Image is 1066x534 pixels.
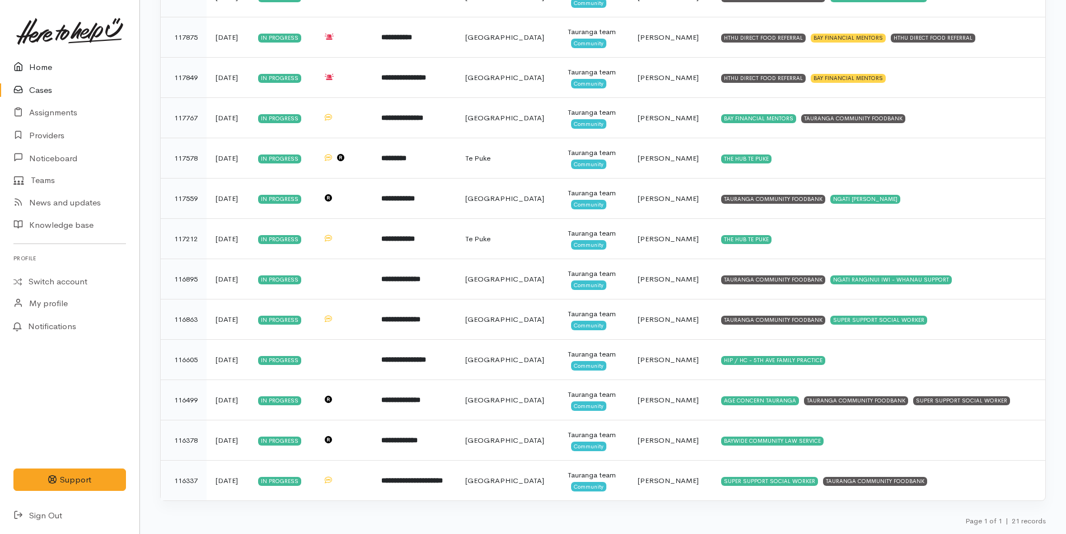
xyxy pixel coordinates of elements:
[571,321,606,330] span: Community
[258,356,301,365] div: In progress
[161,259,207,299] td: 116895
[571,361,606,370] span: Community
[638,234,699,243] span: [PERSON_NAME]
[207,259,249,299] td: [DATE]
[258,235,301,244] div: In progress
[465,274,544,284] span: [GEOGRAPHIC_DATA]
[161,420,207,461] td: 116378
[207,461,249,501] td: [DATE]
[258,437,301,446] div: In progress
[638,315,699,324] span: [PERSON_NAME]
[465,32,544,42] span: [GEOGRAPHIC_DATA]
[161,17,207,58] td: 117875
[207,299,249,340] td: [DATE]
[568,228,620,239] div: Tauranga team
[721,114,796,123] div: BAY FINANCIAL MENTORS
[207,179,249,219] td: [DATE]
[721,437,824,446] div: BAYWIDE COMMUNITY LAW SERVICE
[571,79,606,88] span: Community
[1006,516,1008,526] span: |
[571,39,606,48] span: Community
[207,98,249,138] td: [DATE]
[568,188,620,199] div: Tauranga team
[638,194,699,203] span: [PERSON_NAME]
[161,219,207,259] td: 117212
[638,476,699,485] span: [PERSON_NAME]
[721,477,818,486] div: SUPER SUPPORT SOCIAL WORKER
[207,17,249,58] td: [DATE]
[161,58,207,98] td: 117849
[830,316,927,325] div: SUPER SUPPORT SOCIAL WORKER
[207,138,249,179] td: [DATE]
[571,482,606,491] span: Community
[721,235,772,244] div: THE HUB TE PUKE
[571,442,606,451] span: Community
[571,200,606,209] span: Community
[161,179,207,219] td: 117559
[638,153,699,163] span: [PERSON_NAME]
[568,389,620,400] div: Tauranga team
[721,195,825,204] div: TAURANGA COMMUNITY FOODBANK
[811,34,886,43] div: BAY FINANCIAL MENTORS
[161,380,207,420] td: 116499
[721,396,799,405] div: AGE CONCERN TAURANGA
[568,67,620,78] div: Tauranga team
[465,73,544,82] span: [GEOGRAPHIC_DATA]
[207,420,249,461] td: [DATE]
[721,275,825,284] div: TAURANGA COMMUNITY FOODBANK
[721,34,806,43] div: HTHU DIRECT FOOD REFERRAL
[801,114,905,123] div: TAURANGA COMMUNITY FOODBANK
[258,74,301,83] div: In progress
[568,308,620,320] div: Tauranga team
[465,234,490,243] span: Te Puke
[638,113,699,123] span: [PERSON_NAME]
[568,268,620,279] div: Tauranga team
[638,73,699,82] span: [PERSON_NAME]
[638,395,699,405] span: [PERSON_NAME]
[465,153,490,163] span: Te Puke
[571,119,606,128] span: Community
[571,401,606,410] span: Community
[568,429,620,441] div: Tauranga team
[638,274,699,284] span: [PERSON_NAME]
[568,107,620,118] div: Tauranga team
[465,435,544,445] span: [GEOGRAPHIC_DATA]
[258,316,301,325] div: In progress
[161,461,207,501] td: 116337
[568,470,620,481] div: Tauranga team
[465,395,544,405] span: [GEOGRAPHIC_DATA]
[207,380,249,420] td: [DATE]
[811,74,886,83] div: BAY FINANCIAL MENTORS
[568,349,620,360] div: Tauranga team
[13,469,126,491] button: Support
[258,477,301,486] div: In progress
[258,154,301,163] div: In progress
[830,195,900,204] div: NGATI [PERSON_NAME]
[721,356,825,365] div: HIP / HC - 5TH AVE FAMILY PRACTICE
[258,195,301,204] div: In progress
[571,240,606,249] span: Community
[571,160,606,168] span: Community
[13,251,126,266] h6: Profile
[823,477,927,486] div: TAURANGA COMMUNITY FOODBANK
[721,154,772,163] div: THE HUB TE PUKE
[207,340,249,380] td: [DATE]
[258,34,301,43] div: In progress
[258,275,301,284] div: In progress
[721,316,825,325] div: TAURANGA COMMUNITY FOODBANK
[465,476,544,485] span: [GEOGRAPHIC_DATA]
[465,194,544,203] span: [GEOGRAPHIC_DATA]
[891,34,975,43] div: HTHU DIRECT FOOD REFERRAL
[465,315,544,324] span: [GEOGRAPHIC_DATA]
[638,32,699,42] span: [PERSON_NAME]
[638,355,699,364] span: [PERSON_NAME]
[161,138,207,179] td: 117578
[804,396,908,405] div: TAURANGA COMMUNITY FOODBANK
[638,435,699,445] span: [PERSON_NAME]
[258,396,301,405] div: In progress
[568,26,620,38] div: Tauranga team
[721,74,806,83] div: HTHU DIRECT FOOD REFERRAL
[207,219,249,259] td: [DATE]
[913,396,1010,405] div: SUPER SUPPORT SOCIAL WORKER
[965,516,1046,526] small: Page 1 of 1 21 records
